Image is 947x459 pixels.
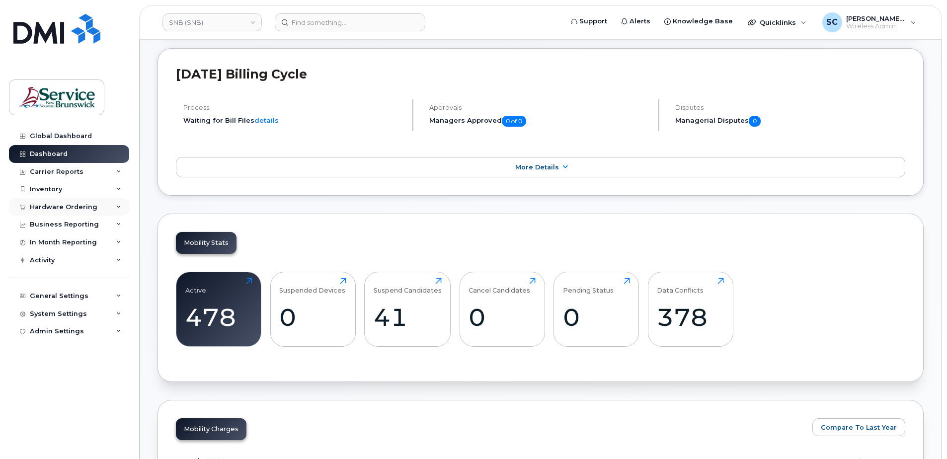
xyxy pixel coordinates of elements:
span: Alerts [630,16,650,26]
a: details [254,116,279,124]
h5: Managerial Disputes [675,116,905,127]
div: 378 [657,303,724,332]
div: Data Conflicts [657,278,704,294]
a: Suspend Candidates41 [374,278,442,341]
div: Slipp, Cameron (SNB) [815,12,923,32]
div: Cancel Candidates [469,278,530,294]
span: [PERSON_NAME] (SNB) [846,14,906,22]
input: Find something... [275,13,425,31]
a: Suspended Devices0 [279,278,346,341]
li: Waiting for Bill Files [183,116,404,125]
button: Compare To Last Year [812,418,905,436]
div: Suspend Candidates [374,278,442,294]
div: 0 [469,303,536,332]
div: Suspended Devices [279,278,345,294]
a: Active478 [185,278,252,341]
a: Pending Status0 [563,278,630,341]
span: Knowledge Base [673,16,733,26]
div: 41 [374,303,442,332]
span: More Details [515,163,559,171]
h2: [DATE] Billing Cycle [176,67,905,81]
div: 0 [563,303,630,332]
div: 478 [185,303,252,332]
span: 0 [749,116,761,127]
div: Pending Status [563,278,614,294]
div: 0 [279,303,346,332]
span: SC [826,16,838,28]
span: Wireless Admin [846,22,906,30]
h5: Managers Approved [429,116,650,127]
span: Quicklinks [760,18,796,26]
span: Compare To Last Year [821,423,897,432]
h4: Approvals [429,104,650,111]
h4: Disputes [675,104,905,111]
div: Quicklinks [741,12,813,32]
a: SNB (SNB) [162,13,262,31]
a: Data Conflicts378 [657,278,724,341]
div: Active [185,278,206,294]
a: Alerts [614,11,657,31]
span: Support [579,16,607,26]
a: Knowledge Base [657,11,740,31]
a: Support [564,11,614,31]
h4: Process [183,104,404,111]
a: Cancel Candidates0 [469,278,536,341]
span: 0 of 0 [502,116,526,127]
